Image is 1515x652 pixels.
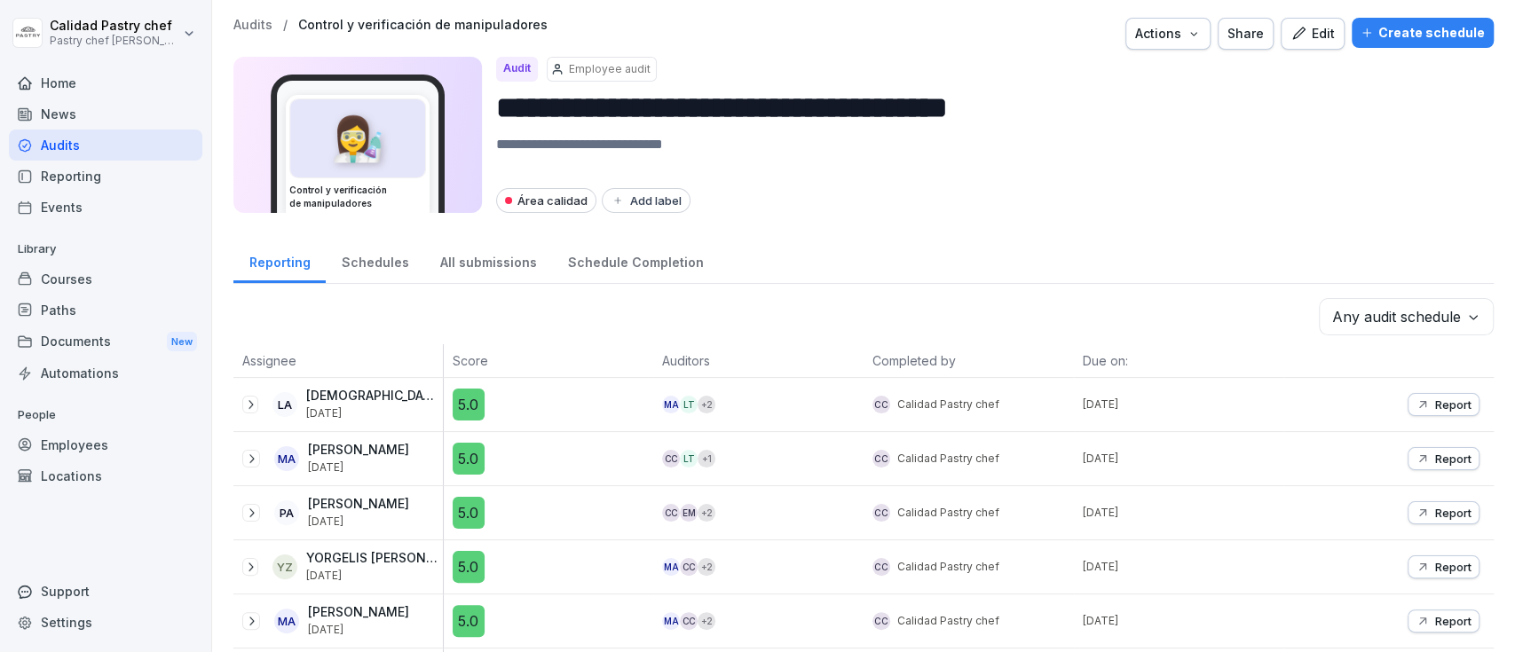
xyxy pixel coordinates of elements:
div: Support [9,576,202,607]
button: Add label [602,188,690,213]
div: MA [662,396,680,413]
p: Audits [233,18,272,33]
button: Report [1408,555,1479,578]
div: + 2 [698,396,715,413]
div: Audit [496,57,538,82]
a: Schedules [326,238,424,283]
a: Employees [9,429,202,460]
div: All submissions [424,238,552,283]
p: Report [1435,560,1472,574]
div: Locations [9,460,202,491]
div: Share [1227,24,1264,43]
p: [DATE] [1083,613,1284,629]
p: [DATE] [308,461,409,474]
p: Report [1435,397,1472,412]
div: Cc [872,612,890,630]
div: New [167,332,197,352]
div: 👩‍🔬 [290,99,425,177]
p: Library [9,235,202,263]
div: 5.0 [453,389,485,420]
div: Add label [611,193,682,208]
div: Edit [1290,24,1335,43]
button: Report [1408,501,1479,524]
a: News [9,98,202,130]
div: LT [680,450,698,467]
div: Cc [662,450,680,467]
a: Courses [9,263,202,295]
a: DocumentsNew [9,326,202,358]
div: LA [272,392,297,417]
a: Events [9,192,202,223]
p: [DATE] [308,624,409,636]
p: Report [1435,452,1472,466]
div: Automations [9,357,202,389]
p: Calidad Pastry chef [897,613,999,629]
p: [DEMOGRAPHIC_DATA][PERSON_NAME] [306,389,439,404]
button: Report [1408,447,1479,470]
a: Reporting [233,238,326,283]
div: Documents [9,326,202,358]
p: Calidad Pastry chef [897,505,999,521]
a: Reporting [9,161,202,192]
p: Pastry chef [PERSON_NAME] y Cocina gourmet [50,35,179,47]
p: Calidad Pastry chef [897,559,999,575]
div: Schedule Completion [552,238,719,283]
p: Calidad Pastry chef [897,397,999,412]
p: Calidad Pastry chef [897,451,999,467]
p: / [283,18,288,33]
div: Cc [872,396,890,413]
div: MA [274,446,299,471]
p: YORGELIS [PERSON_NAME] [306,551,439,566]
p: [PERSON_NAME] [308,443,409,458]
div: + 2 [698,612,715,630]
div: Home [9,67,202,98]
button: Actions [1125,18,1211,50]
div: Cc [872,558,890,576]
div: Create schedule [1361,23,1485,43]
div: LT [680,396,698,413]
a: Settings [9,607,202,638]
div: Actions [1135,24,1201,43]
div: MA [274,609,299,633]
div: 5.0 [453,551,485,583]
div: YZ [272,554,297,579]
a: Paths [9,295,202,326]
div: + 1 [698,450,715,467]
p: Completed by [872,351,1065,370]
div: Cc [872,450,890,467]
div: 5.0 [453,497,485,529]
p: Employee audit [569,61,651,77]
p: Calidad Pastry chef [50,19,179,34]
div: EM [680,504,698,522]
p: [DATE] [1083,451,1284,467]
div: Cc [680,612,698,630]
button: Create schedule [1352,18,1494,48]
a: Control y verificación de manipuladores [298,18,548,33]
a: Audits [9,130,202,161]
p: [DATE] [306,407,439,420]
p: Report [1435,614,1472,628]
h3: Control y verificación de manipuladores [289,184,426,210]
div: Cc [872,504,890,522]
button: Report [1408,393,1479,416]
p: [DATE] [1083,559,1284,575]
div: Cc [680,558,698,576]
div: MA [662,612,680,630]
p: Score [453,351,645,370]
div: + 2 [698,504,715,522]
p: [PERSON_NAME] [308,605,409,620]
div: 5.0 [453,443,485,475]
button: Edit [1281,18,1345,50]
